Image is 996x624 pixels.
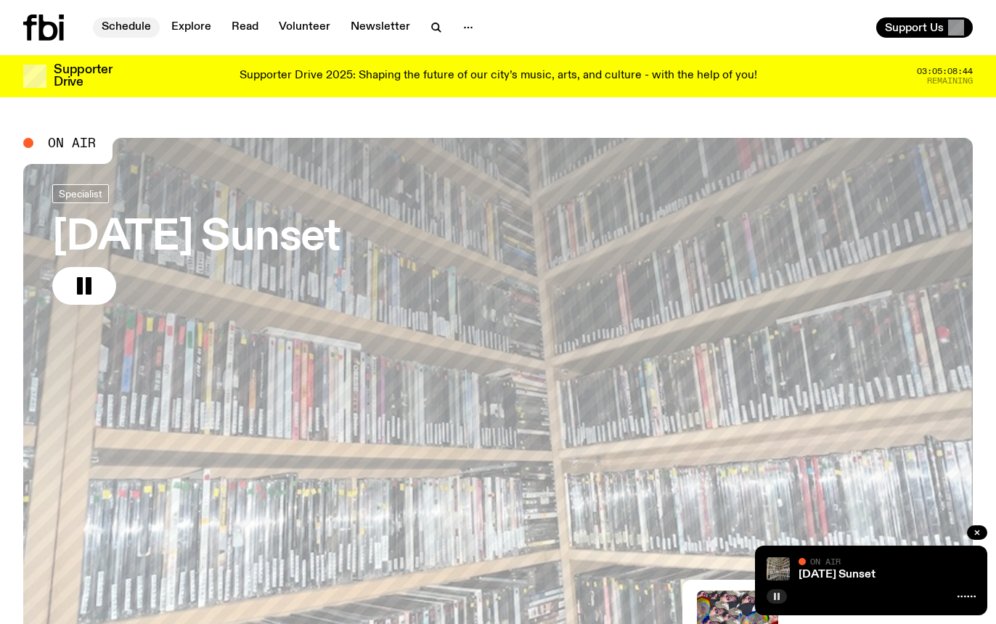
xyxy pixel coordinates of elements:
[885,21,944,34] span: Support Us
[52,184,109,203] a: Specialist
[927,77,973,85] span: Remaining
[163,17,220,38] a: Explore
[767,557,790,580] img: A corner shot of the fbi music library
[876,17,973,38] button: Support Us
[917,67,973,75] span: 03:05:08:44
[270,17,339,38] a: Volunteer
[54,64,112,89] h3: Supporter Drive
[93,17,160,38] a: Schedule
[810,557,841,566] span: On Air
[799,569,875,580] a: [DATE] Sunset
[342,17,419,38] a: Newsletter
[240,70,757,83] p: Supporter Drive 2025: Shaping the future of our city’s music, arts, and culture - with the help o...
[52,184,340,305] a: [DATE] Sunset
[59,188,102,199] span: Specialist
[48,136,96,149] span: On Air
[223,17,267,38] a: Read
[52,218,340,258] h3: [DATE] Sunset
